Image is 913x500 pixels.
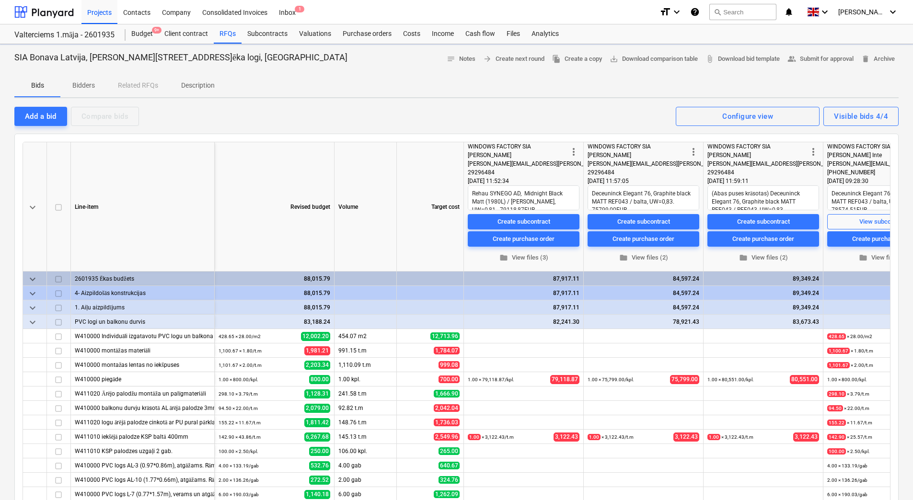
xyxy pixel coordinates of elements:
div: 89,349.24 [707,272,819,286]
button: Search [709,4,776,20]
div: W410000 montažas lentas no iekšpuses [75,358,210,372]
span: 640.67 [439,462,460,469]
span: 1,736.03 [434,419,460,426]
div: Budget [126,24,159,44]
span: 1 [295,6,304,12]
div: Add a bid [25,110,57,123]
small: × 3.79 / t.m [827,391,869,397]
span: Archive [861,54,895,65]
div: 87,917.11 [468,272,579,286]
a: Download bid template [702,52,784,67]
i: keyboard_arrow_down [819,6,831,18]
div: 89,349.24 [707,300,819,315]
div: W411020 Ārējo palodžu montāža un palīgmateriāli [75,386,210,400]
div: Files [501,24,526,44]
i: notifications [784,6,794,18]
span: folder [859,253,867,262]
span: 12,713.96 [430,332,460,340]
p: SIA Bonava Latvija, [PERSON_NAME][STREET_ADDRESS]ēka logi, [GEOGRAPHIC_DATA] [14,52,347,63]
div: 88,015.79 [219,286,330,300]
button: Create subcontract [588,214,699,229]
span: 1,128.31 [304,389,330,398]
span: 265.00 [439,447,460,455]
div: 991.15 t.m [335,343,397,358]
span: View files (2) [591,252,695,263]
div: W411010 iekšējā palodze KSP baltā 400mm [75,430,210,443]
span: arrow_forward [483,55,492,63]
div: 88,015.79 [219,300,330,315]
span: more_vert [808,146,819,158]
small: × 2.50 / kpl. [827,448,870,455]
i: keyboard_arrow_down [671,6,682,18]
small: 155.22 × 11.67 / t.m [219,420,261,425]
span: Create a copy [552,54,602,65]
button: View files (2) [588,250,699,265]
small: 6.00 × 190.03 / gab [827,492,867,497]
div: W411010 KSP palodzes uzgaļi 2 gab. [75,444,210,458]
div: 83,673.43 [707,315,819,329]
div: Create purchase order [493,233,555,244]
span: 3,122.43 [673,432,699,442]
div: View subcontract [859,216,907,227]
div: Create subcontract [617,216,670,227]
div: WINDOWS FACTORY SIA [468,142,568,151]
a: Income [426,24,460,44]
span: Download comparison table [610,54,698,65]
span: 532.76 [309,461,330,470]
div: Configure view [722,110,773,123]
span: 2,549.96 [434,433,460,441]
button: Create purchase order [468,231,579,247]
div: W410000 Individuāli izgatavotu PVC logu un balkona durvju montāža, trīsslāņu pakete ar selektīvaj... [75,329,210,343]
button: Create a copy [548,52,606,67]
span: 75,799.00 [670,375,699,384]
textarea: (Abas puses krāsotas) Deceuninck Elegant 76, Graphite black MATT REF043 / REF043, UW=0,83. 80551,... [707,185,819,210]
button: Create subcontract [707,214,819,229]
small: × 28.00 / m2 [827,333,872,340]
div: PVC logi un balkonu durvis [75,315,210,329]
span: 12,002.20 [301,332,330,341]
span: notes [447,55,455,63]
div: 148.76 t.m [335,415,397,430]
span: 79,118.87 [550,375,579,384]
small: × 3,122.43 / t.m [588,434,634,440]
small: 2.00 × 136.26 / gab [827,477,867,483]
small: 1.00 × 800.00 / kpl. [827,377,867,382]
span: 80,551.00 [790,375,819,384]
div: Visible bids 4/4 [834,110,888,123]
span: 6,267.68 [304,432,330,442]
small: × 3,122.43 / t.m [707,434,753,440]
span: 1,784.07 [434,347,460,354]
a: Analytics [526,24,565,44]
span: keyboard_arrow_down [27,302,38,314]
small: 4.00 × 133.19 / gab [827,463,867,468]
a: Purchase orders [337,24,397,44]
div: W411020 logu ārējā palodze cinkotā ar PU pural pārklajumu 260mm [75,415,210,429]
div: [DATE] 11:52:34 [468,177,579,185]
div: Valterciems 1.māja - 2601935 [14,30,114,40]
span: 3,122.43 [554,432,579,442]
span: file_copy [552,55,561,63]
small: × 2.00 / t.m [827,362,873,368]
span: [PERSON_NAME] [838,8,886,16]
div: [PERSON_NAME] [468,151,568,159]
span: [PERSON_NAME][EMAIL_ADDRESS][PERSON_NAME][DOMAIN_NAME] [468,160,645,167]
div: 1. Aiļu aizpildījums [75,300,210,314]
div: Costs [397,24,426,44]
button: Submit for approval [784,52,857,67]
span: Download bid template [705,54,780,65]
textarea: Rehau SYNEGO AD, Midnight Black Matt (1980L) / [PERSON_NAME], UW=0,81. 79118,87EUR AL 5675,81 EUR... [468,185,579,210]
span: Submit for approval [787,54,854,65]
span: keyboard_arrow_down [27,317,38,328]
a: Valuations [293,24,337,44]
div: 4- Aizpildošās konstrukcijas [75,286,210,300]
div: WINDOWS FACTORY SIA [588,142,688,151]
span: 800.00 [309,375,330,384]
span: 1,101.67 [827,362,850,368]
i: keyboard_arrow_down [887,6,899,18]
button: Create purchase order [707,231,819,247]
div: Revised budget [215,142,335,272]
span: Notes [447,54,475,65]
div: W410000 piegāde [75,372,210,386]
div: 106.00 kpl. [335,444,397,458]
